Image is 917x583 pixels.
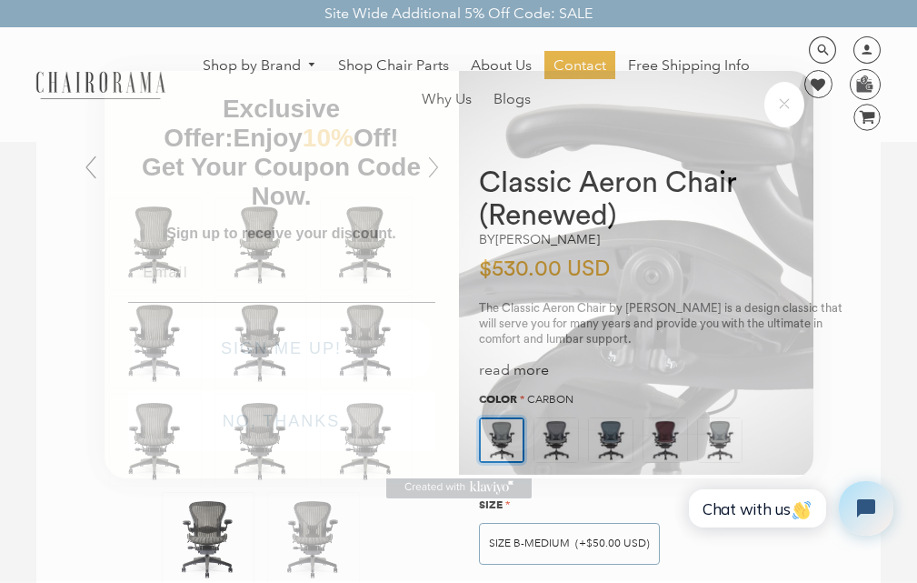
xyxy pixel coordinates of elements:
span: Sign up to receive your discount. [166,226,395,241]
span: Exclusive Offer: [164,95,340,152]
button: NO, THANKS [128,391,435,451]
button: Close dialog [764,82,804,127]
input: Email [128,255,435,291]
span: Enjoy Off! [234,124,399,152]
iframe: Tidio Chat [674,466,909,551]
img: underline [128,302,435,303]
button: SIGN ME UP! [132,318,432,378]
span: 10% [303,124,354,152]
a: Created with Klaviyo - opens in a new tab [386,477,532,498]
img: 92d77583-a095-41f6-84e7-858462e0427a.jpeg [459,67,813,475]
span: Get Your Coupon Code Now. [142,153,421,210]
